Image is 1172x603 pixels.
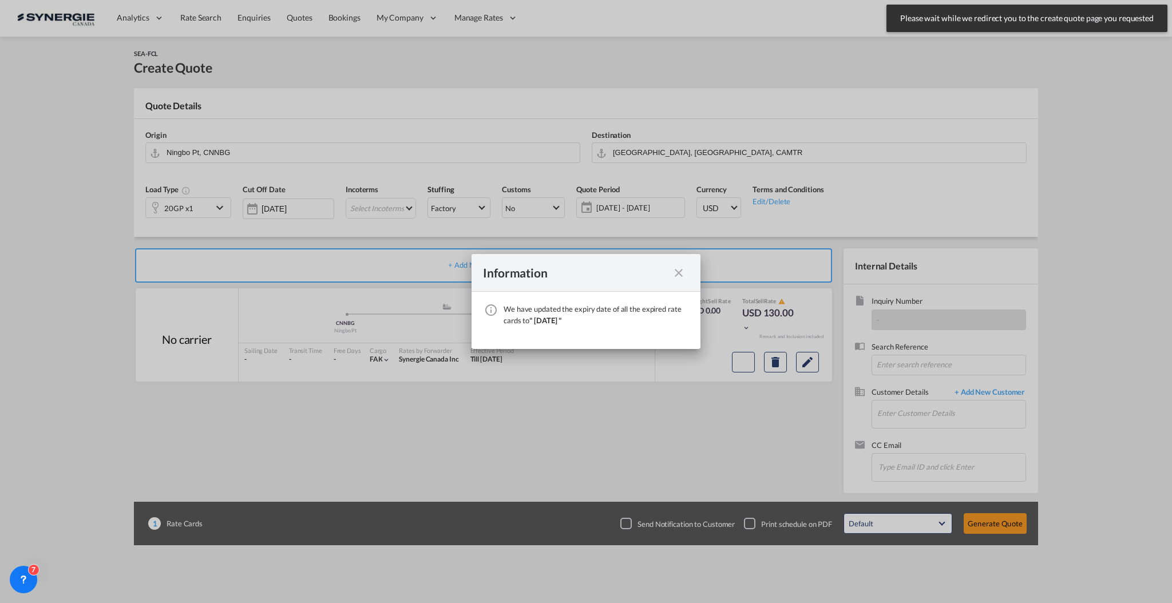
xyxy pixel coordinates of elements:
[472,254,700,349] md-dialog: We have ...
[897,13,1157,24] span: Please wait while we redirect you to the create quote page you requested
[504,303,689,326] div: We have updated the expiry date of all the expired rate cards to
[483,265,668,280] div: Information
[672,266,686,280] md-icon: icon-close fg-AAA8AD cursor
[529,316,561,325] span: " [DATE] "
[484,303,498,317] md-icon: icon-information-outline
